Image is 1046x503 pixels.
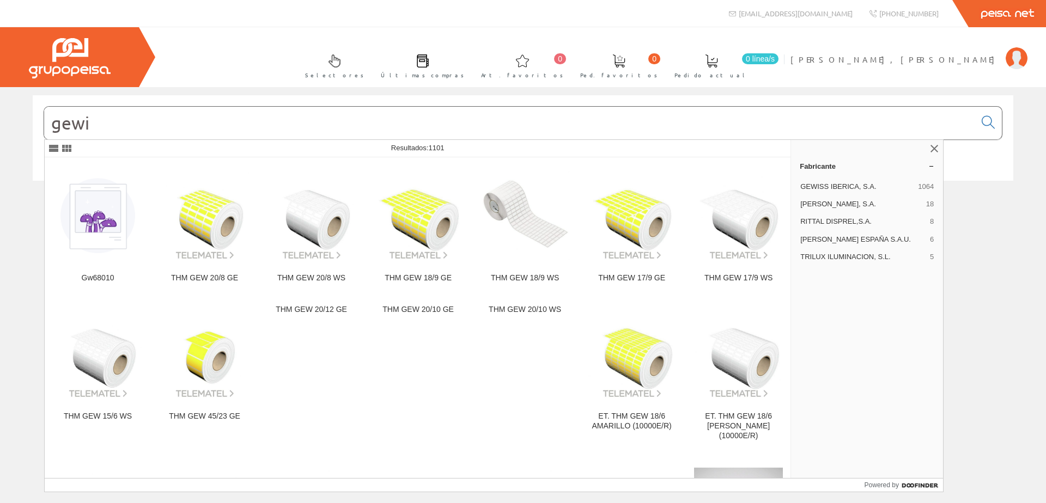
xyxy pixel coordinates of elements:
[739,9,853,18] span: [EMAIL_ADDRESS][DOMAIN_NAME]
[374,171,463,260] img: THM GEW 18/9 GE
[800,252,926,262] span: TRILUX ILUMINACION, S.L.
[160,412,249,421] div: THM GEW 45/23 GE
[674,70,749,81] span: Pedido actual
[294,45,369,85] a: Selectores
[481,70,563,81] span: Art. favoritos
[267,273,356,283] div: THM GEW 20/8 WS
[790,45,1027,56] a: [PERSON_NAME], [PERSON_NAME]
[151,158,258,296] a: THM GEW 20/8 GE THM GEW 20/8 GE
[258,158,364,296] a: THM GEW 20/8 WS THM GEW 20/8 WS
[579,296,685,453] a: ET. THM GEW 18/6 AMARILLO (10000E/R) ET. THM GEW 18/6 AMARILLO (10000E/R)
[53,171,142,260] img: Gw68010
[481,171,569,260] img: THM GEW 18/9 WS
[587,171,676,260] img: THM GEW 17/9 GE
[926,199,934,209] span: 18
[481,305,569,315] div: THM GEW 20/10 WS
[305,70,364,81] span: Selectores
[160,273,249,283] div: THM GEW 20/8 GE
[481,273,569,283] div: THM GEW 18/9 WS
[587,412,676,431] div: ET. THM GEW 18/6 AMARILLO (10000E/R)
[648,53,660,64] span: 0
[694,412,783,441] div: ET. THM GEW 18/6 [PERSON_NAME] (10000E/R)
[53,412,142,421] div: THM GEW 15/6 WS
[258,296,364,453] a: THM GEW 20/12 GE
[587,273,676,283] div: THM GEW 17/9 GE
[391,144,445,152] span: Resultados:
[918,182,934,192] span: 1064
[930,252,934,262] span: 5
[554,53,566,64] span: 0
[365,296,471,453] a: THM GEW 20/10 GE
[694,310,783,398] img: ET. THM GEW 18/6 BLANCO (10000E/R)
[160,310,249,398] img: THM GEW 45/23 GE
[800,235,926,244] span: [PERSON_NAME] ESPAÑA S.A.U.
[800,182,914,192] span: GEWISS IBERICA, S.A.
[428,144,444,152] span: 1101
[370,45,470,85] a: Últimas compras
[374,273,463,283] div: THM GEW 18/9 GE
[472,296,578,453] a: THM GEW 20/10 WS
[580,70,658,81] span: Ped. favoritos
[694,273,783,283] div: THM GEW 17/9 WS
[865,479,944,492] a: Powered by
[879,9,939,18] span: [PHONE_NUMBER]
[44,107,975,139] input: Buscar...
[790,54,1000,65] span: [PERSON_NAME], [PERSON_NAME]
[800,199,922,209] span: [PERSON_NAME], S.A.
[930,235,934,244] span: 6
[33,194,1013,204] div: © Grupo Peisa
[579,158,685,296] a: THM GEW 17/9 GE THM GEW 17/9 GE
[685,296,792,453] a: ET. THM GEW 18/6 BLANCO (10000E/R) ET. THM GEW 18/6 [PERSON_NAME] (10000E/R)
[472,158,578,296] a: THM GEW 18/9 WS THM GEW 18/9 WS
[694,171,783,260] img: THM GEW 17/9 WS
[374,305,463,315] div: THM GEW 20/10 GE
[45,296,151,453] a: THM GEW 15/6 WS THM GEW 15/6 WS
[587,310,676,398] img: ET. THM GEW 18/6 AMARILLO (10000E/R)
[930,217,934,226] span: 8
[800,217,926,226] span: RITTAL DISPREL,S.A.
[742,53,779,64] span: 0 línea/s
[29,38,111,78] img: Grupo Peisa
[381,70,464,81] span: Últimas compras
[267,305,356,315] div: THM GEW 20/12 GE
[160,171,249,260] img: THM GEW 20/8 GE
[267,171,356,260] img: THM GEW 20/8 WS
[151,296,258,453] a: THM GEW 45/23 GE THM GEW 45/23 GE
[53,273,142,283] div: Gw68010
[865,480,899,490] span: Powered by
[791,157,943,175] a: Fabricante
[365,158,471,296] a: THM GEW 18/9 GE THM GEW 18/9 GE
[53,310,142,398] img: THM GEW 15/6 WS
[685,158,792,296] a: THM GEW 17/9 WS THM GEW 17/9 WS
[45,158,151,296] a: Gw68010 Gw68010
